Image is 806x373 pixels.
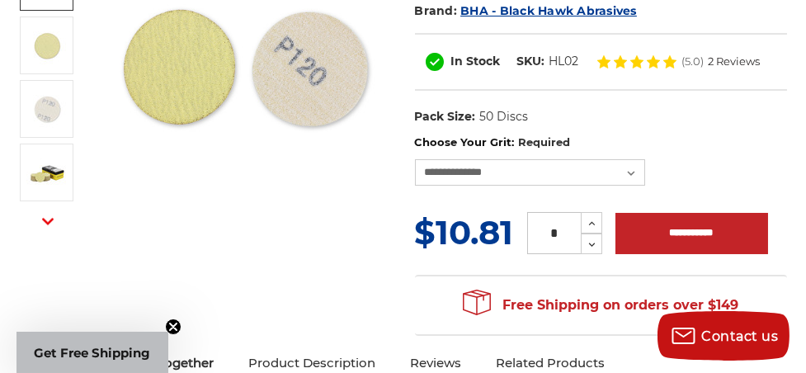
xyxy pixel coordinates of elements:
button: Contact us [658,311,790,361]
img: 50 pack - gold 2 inch hook and loop sanding discs [26,152,68,193]
span: $10.81 [415,212,514,253]
button: Next [28,203,68,238]
dt: SKU: [517,53,545,70]
dd: HL02 [549,53,579,70]
dd: 50 Discs [479,108,528,125]
img: premium velcro backed 2 inch sanding disc [26,88,68,130]
div: Get Free ShippingClose teaser [16,332,168,373]
span: Contact us [702,328,779,344]
span: In Stock [451,54,501,68]
span: Get Free Shipping [35,345,151,361]
span: Brand: [415,3,458,18]
span: (5.0) [682,56,705,67]
label: Choose Your Grit: [415,135,787,151]
dt: Pack Size: [415,108,476,125]
span: 2 Reviews [709,56,761,67]
button: Close teaser [165,319,181,335]
small: Required [518,135,570,149]
a: BHA - Black Hawk Abrasives [460,3,637,18]
img: 2" gold sanding disc with hook and loop backing [26,25,68,66]
span: Free Shipping on orders over $149 [463,289,738,322]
